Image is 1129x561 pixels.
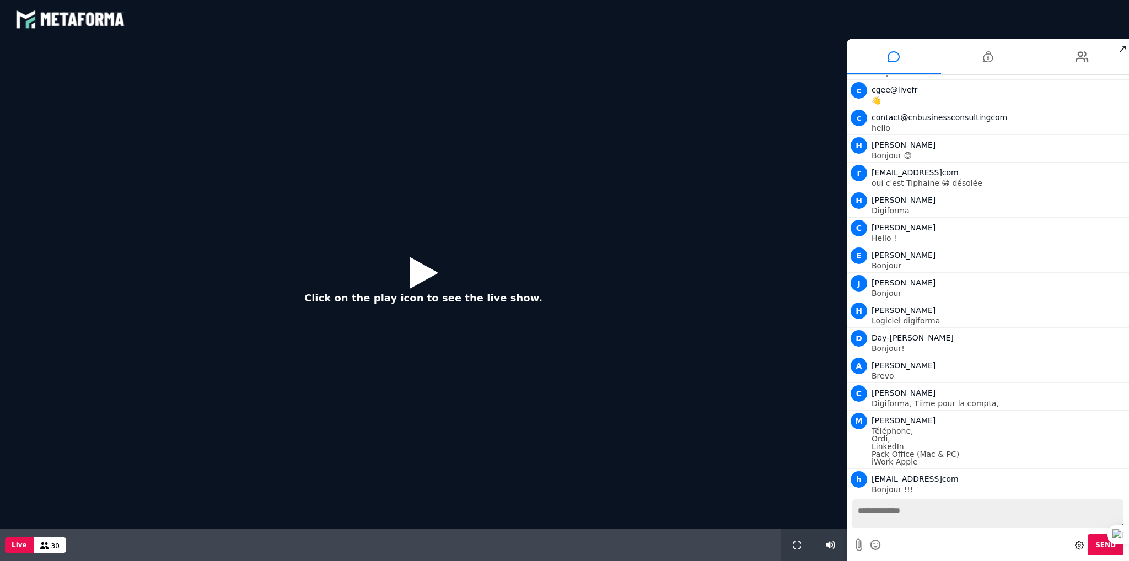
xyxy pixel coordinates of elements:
[1116,39,1129,58] span: ↗
[872,344,1126,352] p: Bonjour!
[851,247,867,264] span: E
[872,207,1126,214] p: Digiforma
[872,168,959,177] span: [EMAIL_ADDRESS]com
[872,289,1126,297] p: Bonjour
[872,389,936,397] span: [PERSON_NAME]
[872,474,959,483] span: [EMAIL_ADDRESS]com
[872,113,1007,122] span: contact@cnbusinessconsultingcom
[872,234,1126,242] p: Hello !
[872,262,1126,269] p: Bonjour
[5,537,34,553] button: Live
[304,290,542,305] p: Click on the play icon to see the live show.
[851,385,867,402] span: C
[872,427,1126,466] p: Téléphone, Ordi, LinkedIn Pack Office (Mac & PC) iWork Apple
[851,82,867,99] span: c
[851,275,867,292] span: J
[851,137,867,154] span: H
[872,486,1126,493] p: Bonjour !!!
[872,400,1126,407] p: Digiforma, Tiime pour la compta,
[1088,534,1123,555] button: Send
[872,333,954,342] span: Day-[PERSON_NAME]
[851,165,867,181] span: r
[872,416,936,425] span: [PERSON_NAME]
[851,192,867,209] span: H
[872,69,1126,77] p: bonjour !
[872,223,936,232] span: [PERSON_NAME]
[51,542,60,550] span: 30
[872,179,1126,187] p: oui c'est Tiphaine 😁 désolée
[851,471,867,488] span: h
[872,251,936,260] span: [PERSON_NAME]
[872,317,1126,325] p: Logiciel digiforma
[293,249,553,320] button: Click on the play icon to see the live show.
[872,361,936,370] span: [PERSON_NAME]
[1095,541,1116,549] span: Send
[872,124,1126,132] p: hello
[872,196,936,204] span: [PERSON_NAME]
[851,330,867,347] span: D
[851,358,867,374] span: A
[872,278,936,287] span: [PERSON_NAME]
[872,96,1126,104] p: 👋
[851,220,867,236] span: C
[872,141,936,149] span: [PERSON_NAME]
[851,110,867,126] span: c
[872,306,936,315] span: [PERSON_NAME]
[872,152,1126,159] p: Bonjour 😊
[872,85,917,94] span: cgee@livefr
[872,372,1126,380] p: Brevo
[851,413,867,429] span: M
[851,303,867,319] span: H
